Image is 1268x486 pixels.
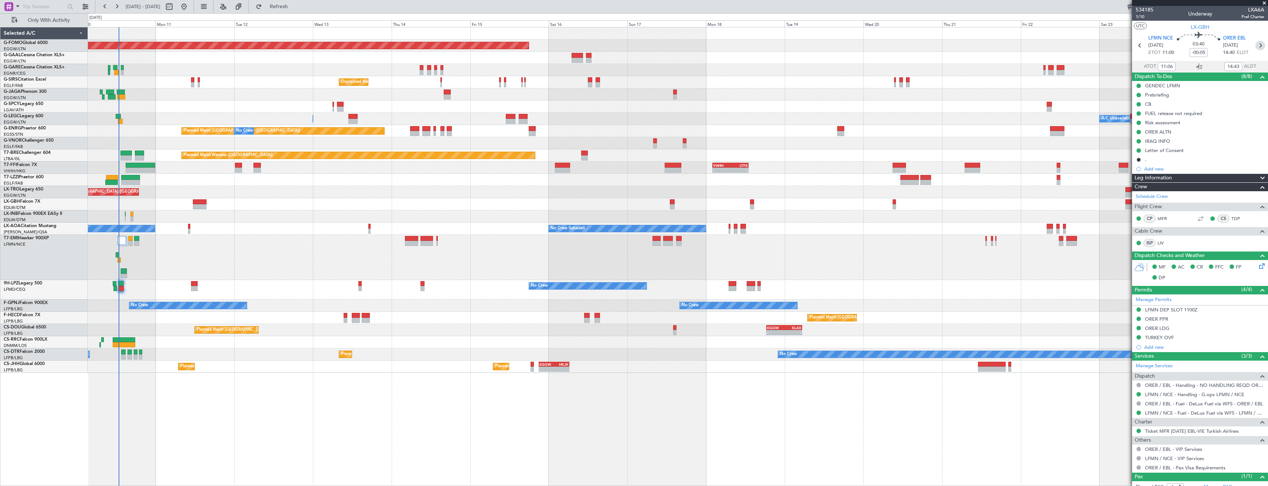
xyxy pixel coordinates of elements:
[4,95,26,101] a: EGGW/LTN
[713,168,730,172] div: -
[4,168,25,174] a: VHHH/HKG
[1158,62,1176,71] input: --:--
[1145,138,1170,144] div: IRAQ INFO
[1135,72,1172,81] span: Dispatch To-Dos
[1145,129,1171,135] div: ORER ALTN
[1197,264,1203,271] span: CR
[1236,264,1241,271] span: FP
[4,313,20,317] span: F-HECD
[1145,325,1169,331] div: ORER LDG
[1241,6,1264,14] span: LXA6A
[539,367,554,371] div: -
[4,151,51,155] a: T7-BREChallenger 604
[1223,35,1246,42] span: ORER EBL
[4,281,18,286] span: 9H-LPZ
[1136,296,1172,304] a: Manage Permits
[4,187,43,192] a: LX-TROLegacy 650
[1241,286,1252,293] span: (4/4)
[4,65,21,70] span: G-GARE
[1135,174,1172,182] span: Leg Information
[1224,62,1242,71] input: --:--
[4,355,23,361] a: LFPB/LBG
[1145,465,1226,471] a: ORER / EBL - Pax Visa Requirements
[1178,264,1185,271] span: AC
[1158,240,1174,246] a: LIV
[4,343,27,348] a: DNMM/LOS
[4,224,21,228] span: LX-AOA
[4,41,48,45] a: G-FOMOGlobal 6000
[1135,352,1154,361] span: Services
[8,14,80,26] button: Only With Activity
[4,83,23,88] a: EGLF/FAB
[767,330,784,335] div: -
[4,205,25,210] a: EDLW/DTM
[341,77,463,88] div: Unplanned Maint [GEOGRAPHIC_DATA] ([GEOGRAPHIC_DATA])
[4,367,23,373] a: LFPB/LBG
[1223,49,1235,57] span: 14:40
[1159,274,1165,282] span: DP
[4,175,44,179] a: T7-LZZIPraetor 600
[4,325,46,330] a: CS-DOUGlobal 6500
[1101,113,1221,124] div: A/C Unavailable [GEOGRAPHIC_DATA] ([GEOGRAPHIC_DATA])
[1223,42,1238,49] span: [DATE]
[4,212,18,216] span: LX-INB
[539,362,554,367] div: EGGW
[554,367,569,371] div: -
[4,71,26,76] a: EGNR/CEG
[4,318,23,324] a: LFPB/LBG
[730,163,748,168] div: LTFE
[4,199,20,204] span: LX-GBH
[4,163,17,167] span: T7-FFI
[4,313,40,317] a: F-HECDFalcon 7X
[4,156,20,162] a: LTBA/ISL
[77,20,156,27] div: Sun 10
[1145,455,1204,462] a: LFMN / NCE - VIP Services
[4,53,21,57] span: G-GAAL
[1135,418,1152,426] span: Charter
[780,349,797,360] div: No Crew
[4,58,26,64] a: EGGW/LTN
[551,223,585,234] div: No Crew Sabadell
[1136,6,1153,14] span: 534185
[341,349,379,360] div: Planned Maint Sofia
[1145,334,1174,341] div: TURKEY OVF
[1135,473,1143,481] span: Pax
[252,1,297,13] button: Refresh
[19,18,78,23] span: Only With Activity
[4,362,20,366] span: CS-JHH
[531,280,548,291] div: No Crew
[1143,215,1156,223] div: CP
[4,138,54,143] a: G-VNORChallenger 650
[42,186,164,198] div: Unplanned Maint [GEOGRAPHIC_DATA] ([GEOGRAPHIC_DATA])
[1100,20,1178,27] div: Sat 23
[1145,401,1263,407] a: ORER / EBL - Fuel - DeLux Fuel via WFS - ORER / EBL
[1215,264,1224,271] span: FFC
[1144,63,1156,70] span: ATOT
[1145,316,1168,322] div: ORER PPR
[197,324,313,335] div: Planned Maint [GEOGRAPHIC_DATA] ([GEOGRAPHIC_DATA])
[1244,63,1256,70] span: ALDT
[1145,391,1244,398] a: LFMN / NCE - Handling - G.ops LFMN / NCE
[730,168,748,172] div: -
[1191,23,1209,31] span: LX-GBH
[180,361,297,372] div: Planned Maint [GEOGRAPHIC_DATA] ([GEOGRAPHIC_DATA])
[4,163,37,167] a: T7-FFIFalcon 7X
[4,287,25,292] a: LFMD/CEQ
[4,306,23,312] a: LFPB/LBG
[1021,20,1100,27] div: Fri 22
[4,107,24,113] a: LGAV/ATH
[4,212,62,216] a: LX-INBFalcon 900EX EASy II
[263,4,294,9] span: Refresh
[4,199,40,204] a: LX-GBHFalcon 7X
[1241,472,1252,480] span: (1/1)
[4,138,22,143] span: G-VNOR
[4,126,46,131] a: G-ENRGPraetor 600
[554,362,569,367] div: HKJK
[4,325,21,330] span: CS-DOU
[1136,193,1168,200] a: Schedule Crew
[1145,428,1239,434] a: Ticket MFR [DATE] EBL-VIE Turkish Airlines
[4,114,43,118] a: G-LEGCLegacy 600
[495,361,611,372] div: Planned Maint [GEOGRAPHIC_DATA] ([GEOGRAPHIC_DATA])
[4,65,65,70] a: G-GARECessna Citation XLS+
[1162,49,1174,57] span: 11:00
